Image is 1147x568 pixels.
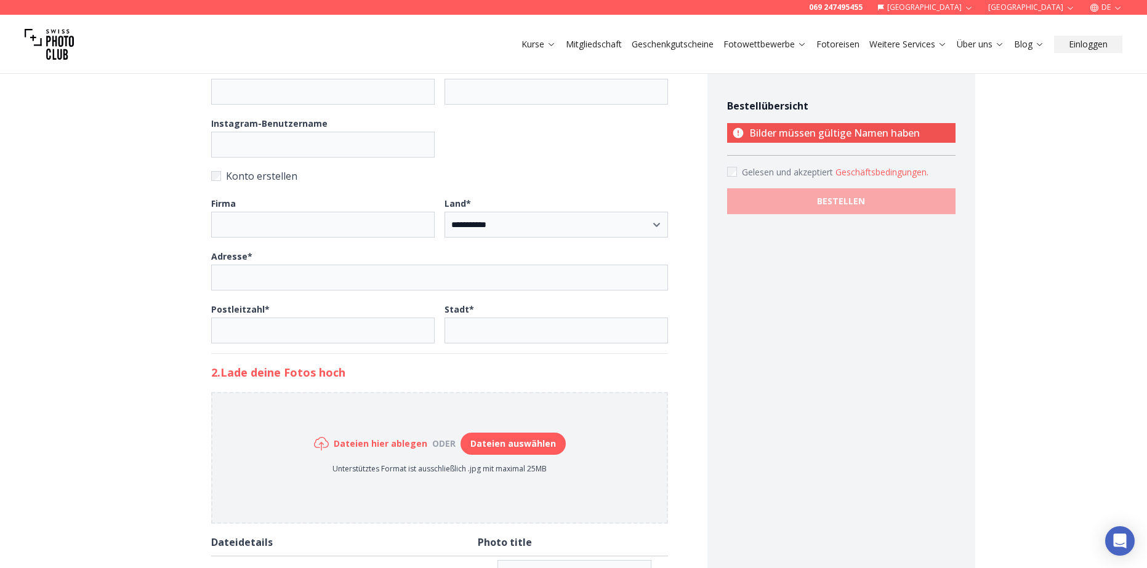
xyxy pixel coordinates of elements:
img: Swiss photo club [25,20,74,69]
b: Telefon * [445,65,485,76]
button: Accept termsGelesen und akzeptiert [835,166,928,178]
input: Telefon* [445,79,668,105]
label: Konto erstellen [211,167,668,185]
button: Über uns [952,36,1009,53]
button: Dateien auswählen [461,433,566,455]
div: Dateidetails [211,534,478,551]
a: Über uns [957,38,1004,50]
b: E-Mail * [211,65,243,76]
a: 069 247495455 [809,2,863,12]
a: Geschenkgutscheine [632,38,714,50]
input: Accept terms [727,167,737,177]
b: Stadt * [445,303,474,315]
a: Kurse [521,38,556,50]
h4: Bestellübersicht [727,98,956,113]
b: Firma [211,198,236,209]
div: Photo title [478,534,668,551]
button: Fotowettbewerbe [718,36,811,53]
input: Instagram-Benutzername [211,132,435,158]
input: Konto erstellen [211,171,221,181]
b: BESTELLEN [817,195,865,207]
div: Open Intercom Messenger [1105,526,1135,556]
button: BESTELLEN [727,188,956,214]
input: Stadt* [445,318,668,343]
p: Unterstütztes Format ist ausschließlich .jpg mit maximal 25MB [314,464,566,474]
input: Firma [211,212,435,238]
a: Weitere Services [869,38,947,50]
a: Fotoreisen [816,38,859,50]
h6: Dateien hier ablegen [334,438,427,450]
div: oder [427,438,461,450]
b: Postleitzahl * [211,303,270,315]
h2: 2. Lade deine Fotos hoch [211,364,668,381]
b: Adresse * [211,250,252,262]
button: Fotoreisen [811,36,864,53]
b: Instagram-Benutzername [211,118,328,129]
input: E-Mail* [211,79,435,105]
a: Mitgliedschaft [566,38,622,50]
button: Einloggen [1054,36,1122,53]
input: Adresse* [211,265,668,290]
input: Postleitzahl* [211,318,435,343]
span: Gelesen und akzeptiert [742,166,835,178]
p: Bilder müssen gültige Namen haben [727,123,956,143]
a: Fotowettbewerbe [723,38,807,50]
button: Geschenkgutscheine [627,36,718,53]
b: Land * [445,198,471,209]
select: Land* [445,212,668,238]
button: Mitgliedschaft [561,36,627,53]
button: Kurse [517,36,561,53]
button: Weitere Services [864,36,952,53]
button: Blog [1009,36,1049,53]
a: Blog [1014,38,1044,50]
